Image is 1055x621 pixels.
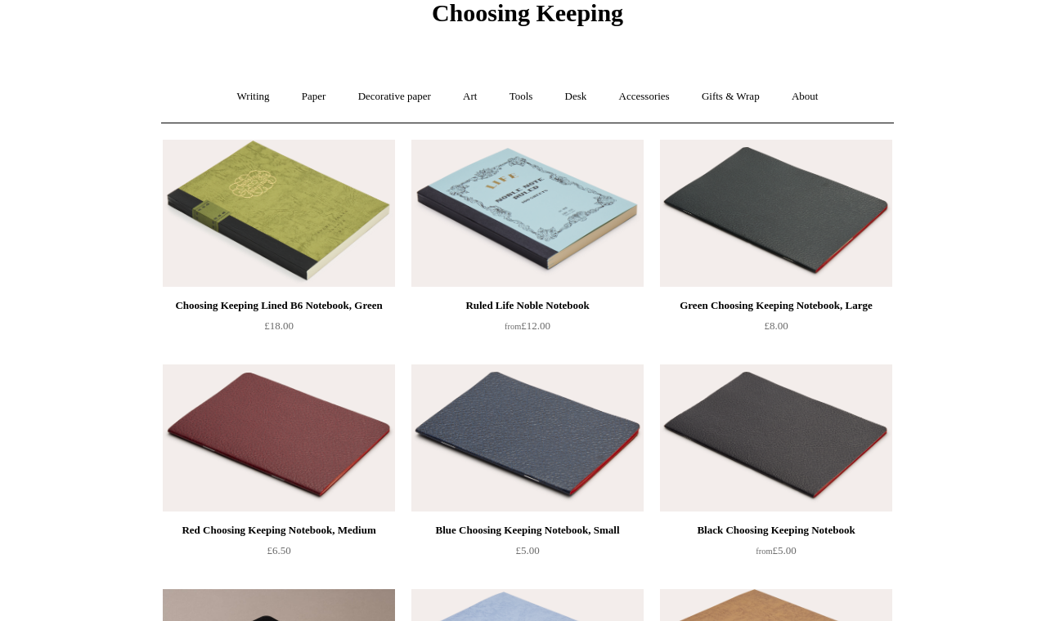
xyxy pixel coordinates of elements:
[660,520,892,587] a: Black Choosing Keeping Notebook from£5.00
[411,364,644,512] a: Blue Choosing Keeping Notebook, Small Blue Choosing Keeping Notebook, Small
[505,319,550,332] span: £12.00
[163,296,395,363] a: Choosing Keeping Lined B6 Notebook, Green £18.00
[415,296,640,315] div: Ruled Life Noble Notebook
[660,364,892,512] img: Black Choosing Keeping Notebook
[550,75,602,118] a: Desk
[287,75,341,118] a: Paper
[664,520,888,540] div: Black Choosing Keeping Notebook
[448,75,492,118] a: Art
[664,296,888,315] div: Green Choosing Keeping Notebook, Large
[264,319,294,332] span: £18.00
[167,520,391,540] div: Red Choosing Keeping Notebook, Medium
[163,364,395,512] a: Red Choosing Keeping Notebook, Medium Red Choosing Keeping Notebook, Medium
[505,322,521,331] span: from
[604,75,685,118] a: Accessories
[495,75,548,118] a: Tools
[764,319,788,332] span: £8.00
[432,12,623,24] a: Choosing Keeping
[411,296,644,363] a: Ruled Life Noble Notebook from£12.00
[411,520,644,587] a: Blue Choosing Keeping Notebook, Small £5.00
[777,75,833,118] a: About
[756,544,796,556] span: £5.00
[660,140,892,287] a: Green Choosing Keeping Notebook, Large Green Choosing Keeping Notebook, Large
[163,520,395,587] a: Red Choosing Keeping Notebook, Medium £6.50
[163,364,395,512] img: Red Choosing Keeping Notebook, Medium
[163,140,395,287] img: Choosing Keeping Lined B6 Notebook, Green
[687,75,774,118] a: Gifts & Wrap
[515,544,539,556] span: £5.00
[756,547,772,556] span: from
[660,364,892,512] a: Black Choosing Keeping Notebook Black Choosing Keeping Notebook
[343,75,446,118] a: Decorative paper
[411,364,644,512] img: Blue Choosing Keeping Notebook, Small
[267,544,290,556] span: £6.50
[660,140,892,287] img: Green Choosing Keeping Notebook, Large
[167,296,391,315] div: Choosing Keeping Lined B6 Notebook, Green
[411,140,644,287] a: Ruled Life Noble Notebook Ruled Life Noble Notebook
[222,75,285,118] a: Writing
[163,140,395,287] a: Choosing Keeping Lined B6 Notebook, Green Choosing Keeping Lined B6 Notebook, Green
[415,520,640,540] div: Blue Choosing Keeping Notebook, Small
[660,296,892,363] a: Green Choosing Keeping Notebook, Large £8.00
[411,140,644,287] img: Ruled Life Noble Notebook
